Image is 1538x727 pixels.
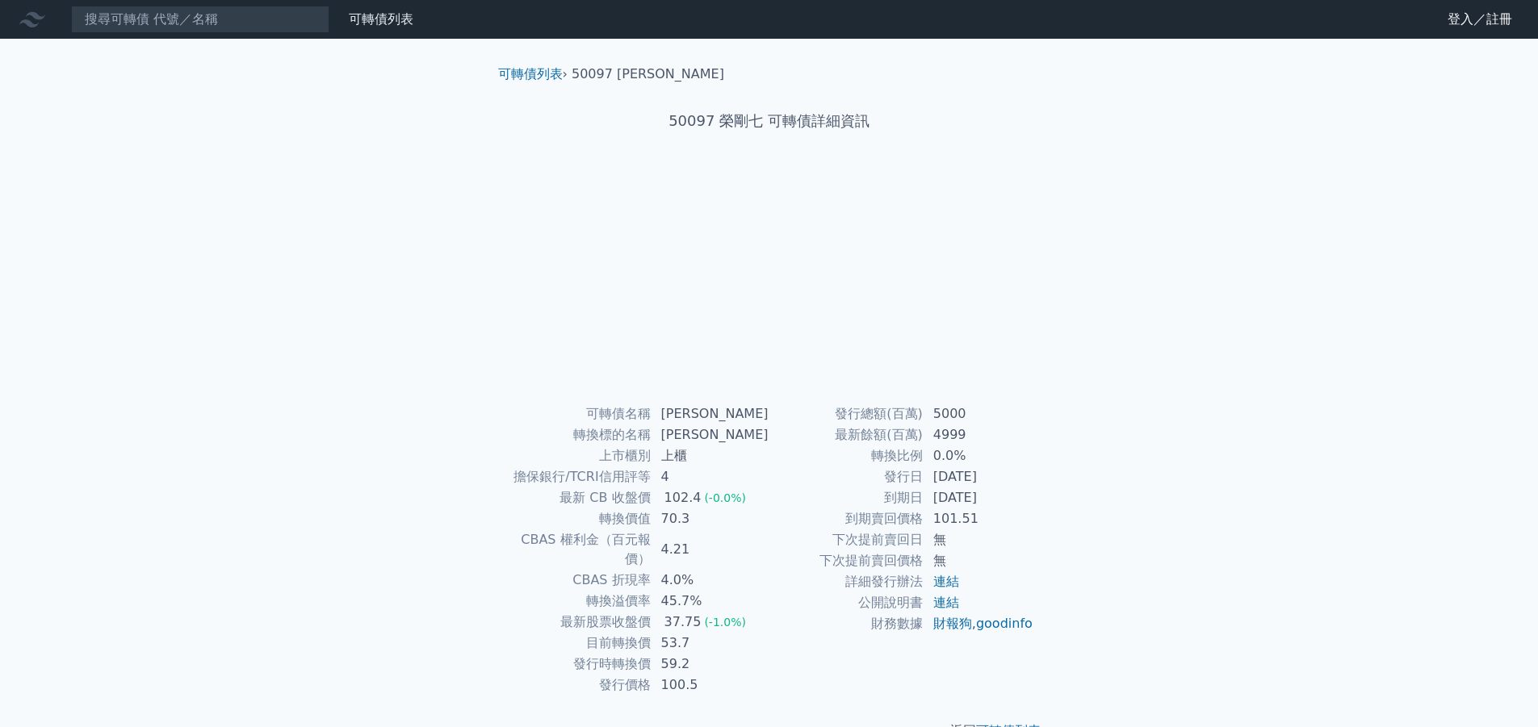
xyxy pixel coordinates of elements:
[485,110,1054,132] h1: 50097 榮剛七 可轉債詳細資訊
[505,570,652,591] td: CBAS 折現率
[652,654,769,675] td: 59.2
[933,616,972,631] a: 財報狗
[769,550,924,571] td: 下次提前賣回價格
[505,403,652,424] td: 可轉債名稱
[1457,650,1538,727] div: 聊天小工具
[505,445,652,466] td: 上市櫃別
[933,595,959,610] a: 連結
[349,11,413,27] a: 可轉債列表
[505,633,652,654] td: 目前轉換價
[572,65,724,84] li: 50097 [PERSON_NAME]
[924,613,1034,634] td: ,
[505,529,652,570] td: CBAS 權利金（百元報價）
[769,529,924,550] td: 下次提前賣回日
[924,403,1034,424] td: 5000
[924,508,1034,529] td: 101.51
[769,508,924,529] td: 到期賣回價格
[976,616,1033,631] a: goodinfo
[924,424,1034,445] td: 4999
[652,591,769,612] td: 45.7%
[652,508,769,529] td: 70.3
[1435,6,1525,32] a: 登入／註冊
[924,445,1034,466] td: 0.0%
[769,487,924,508] td: 到期日
[498,66,563,81] a: 可轉債列表
[769,613,924,634] td: 財務數據
[505,675,652,696] td: 發行價格
[505,466,652,487] td: 擔保銀行/TCRI信用評等
[769,592,924,613] td: 公開說明書
[652,529,769,570] td: 4.21
[769,403,924,424] td: 發行總額(百萬)
[505,612,652,633] td: 最新股票收盤價
[769,571,924,592] td: 詳細發行辦法
[652,466,769,487] td: 4
[505,487,652,508] td: 最新 CB 收盤價
[661,488,705,508] div: 102.4
[652,675,769,696] td: 100.5
[924,529,1034,550] td: 無
[652,633,769,654] td: 53.7
[505,654,652,675] td: 發行時轉換價
[505,591,652,612] td: 轉換溢價率
[1457,650,1538,727] iframe: Chat Widget
[769,466,924,487] td: 發行日
[924,550,1034,571] td: 無
[933,574,959,589] a: 連結
[652,424,769,445] td: [PERSON_NAME]
[505,508,652,529] td: 轉換價值
[924,466,1034,487] td: [DATE]
[704,616,746,629] span: (-1.0%)
[704,491,746,504] span: (-0.0%)
[652,445,769,466] td: 上櫃
[769,445,924,466] td: 轉換比例
[498,65,568,84] li: ›
[661,612,705,632] div: 37.75
[505,424,652,445] td: 轉換標的名稱
[71,6,329,33] input: 搜尋可轉債 代號／名稱
[652,403,769,424] td: [PERSON_NAME]
[924,487,1034,508] td: [DATE]
[652,570,769,591] td: 4.0%
[769,424,924,445] td: 最新餘額(百萬)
